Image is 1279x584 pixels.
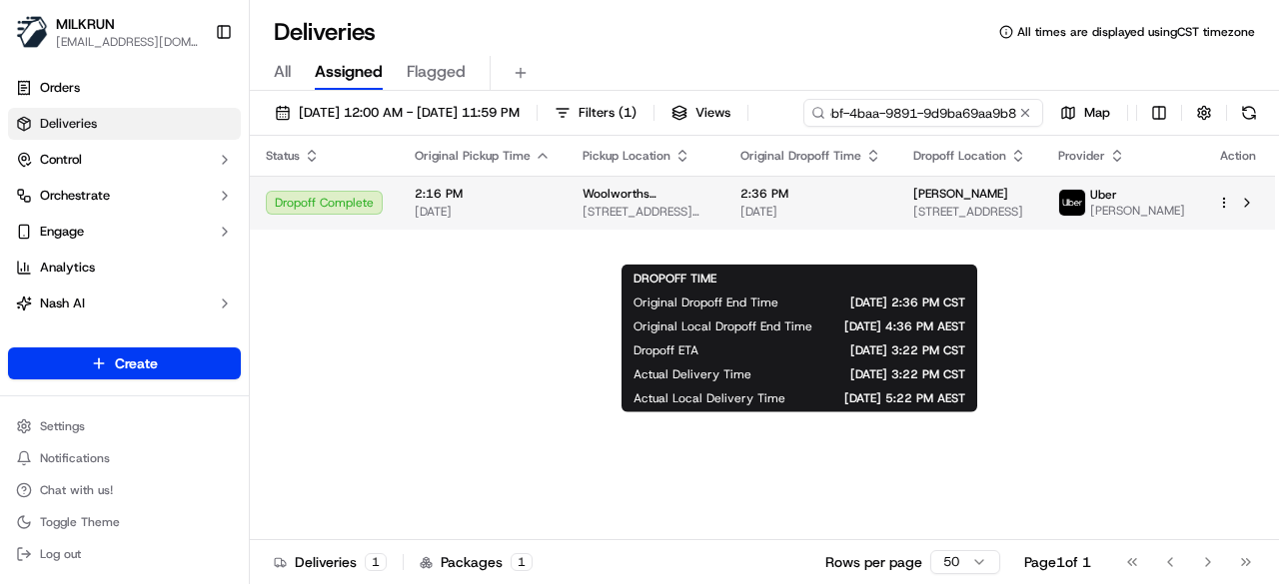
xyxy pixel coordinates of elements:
[1235,99,1263,127] button: Refresh
[40,223,84,241] span: Engage
[619,104,637,122] span: ( 1 )
[825,552,922,572] p: Rows per page
[634,294,778,310] span: Original Dropoff End Time
[420,552,533,572] div: Packages
[1090,187,1117,203] span: Uber
[8,108,241,140] a: Deliveries
[266,99,529,127] button: [DATE] 12:00 AM - [DATE] 11:59 PM
[8,444,241,472] button: Notifications
[8,252,241,284] a: Analytics
[415,148,531,164] span: Original Pickup Time
[583,148,670,164] span: Pickup Location
[579,104,637,122] span: Filters
[1084,104,1110,122] span: Map
[783,366,965,382] span: [DATE] 3:22 PM CST
[115,353,158,373] span: Create
[546,99,645,127] button: Filters(1)
[56,14,115,34] button: MILKRUN
[40,79,80,97] span: Orders
[40,450,110,466] span: Notifications
[1059,190,1085,216] img: uber-new-logo.jpeg
[8,323,241,355] a: Product Catalog
[8,476,241,504] button: Chat with us!
[8,180,241,212] button: Orchestrate
[8,72,241,104] a: Orders
[740,204,881,220] span: [DATE]
[634,271,716,287] span: DROPOFF TIME
[274,60,291,84] span: All
[40,418,85,434] span: Settings
[583,204,708,220] span: [STREET_ADDRESS][PERSON_NAME][PERSON_NAME]
[913,186,1008,202] span: [PERSON_NAME]
[695,104,730,122] span: Views
[266,148,300,164] span: Status
[1051,99,1119,127] button: Map
[16,16,48,48] img: MILKRUN
[315,60,383,84] span: Assigned
[40,115,97,133] span: Deliveries
[8,540,241,568] button: Log out
[913,204,1026,220] span: [STREET_ADDRESS]
[40,187,110,205] span: Orchestrate
[740,186,881,202] span: 2:36 PM
[8,347,241,379] button: Create
[40,259,95,277] span: Analytics
[1017,24,1255,40] span: All times are displayed using CST timezone
[1217,148,1259,164] div: Action
[8,288,241,319] button: Nash AI
[817,390,965,406] span: [DATE] 5:22 PM AEST
[634,318,812,334] span: Original Local Dropoff End Time
[299,104,520,122] span: [DATE] 12:00 AM - [DATE] 11:59 PM
[56,34,199,50] button: [EMAIL_ADDRESS][DOMAIN_NAME]
[8,508,241,536] button: Toggle Theme
[730,342,965,358] span: [DATE] 3:22 PM CST
[8,216,241,248] button: Engage
[583,186,708,202] span: Woolworths Supermarket AU - [PERSON_NAME][GEOGRAPHIC_DATA]
[803,99,1043,127] input: Type to search
[913,148,1006,164] span: Dropoff Location
[40,514,120,530] span: Toggle Theme
[634,366,751,382] span: Actual Delivery Time
[415,204,551,220] span: [DATE]
[810,294,965,310] span: [DATE] 2:36 PM CST
[844,318,965,334] span: [DATE] 4:36 PM AEST
[40,546,81,562] span: Log out
[40,151,82,169] span: Control
[1024,552,1091,572] div: Page 1 of 1
[365,553,387,571] div: 1
[1058,148,1105,164] span: Provider
[274,16,376,48] h1: Deliveries
[40,330,136,348] span: Product Catalog
[8,144,241,176] button: Control
[634,390,785,406] span: Actual Local Delivery Time
[8,412,241,440] button: Settings
[1090,203,1185,219] span: [PERSON_NAME]
[40,482,113,498] span: Chat with us!
[8,8,207,56] button: MILKRUNMILKRUN[EMAIL_ADDRESS][DOMAIN_NAME]
[662,99,739,127] button: Views
[634,342,698,358] span: Dropoff ETA
[40,294,85,312] span: Nash AI
[274,552,387,572] div: Deliveries
[415,186,551,202] span: 2:16 PM
[511,553,533,571] div: 1
[407,60,466,84] span: Flagged
[740,148,861,164] span: Original Dropoff Time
